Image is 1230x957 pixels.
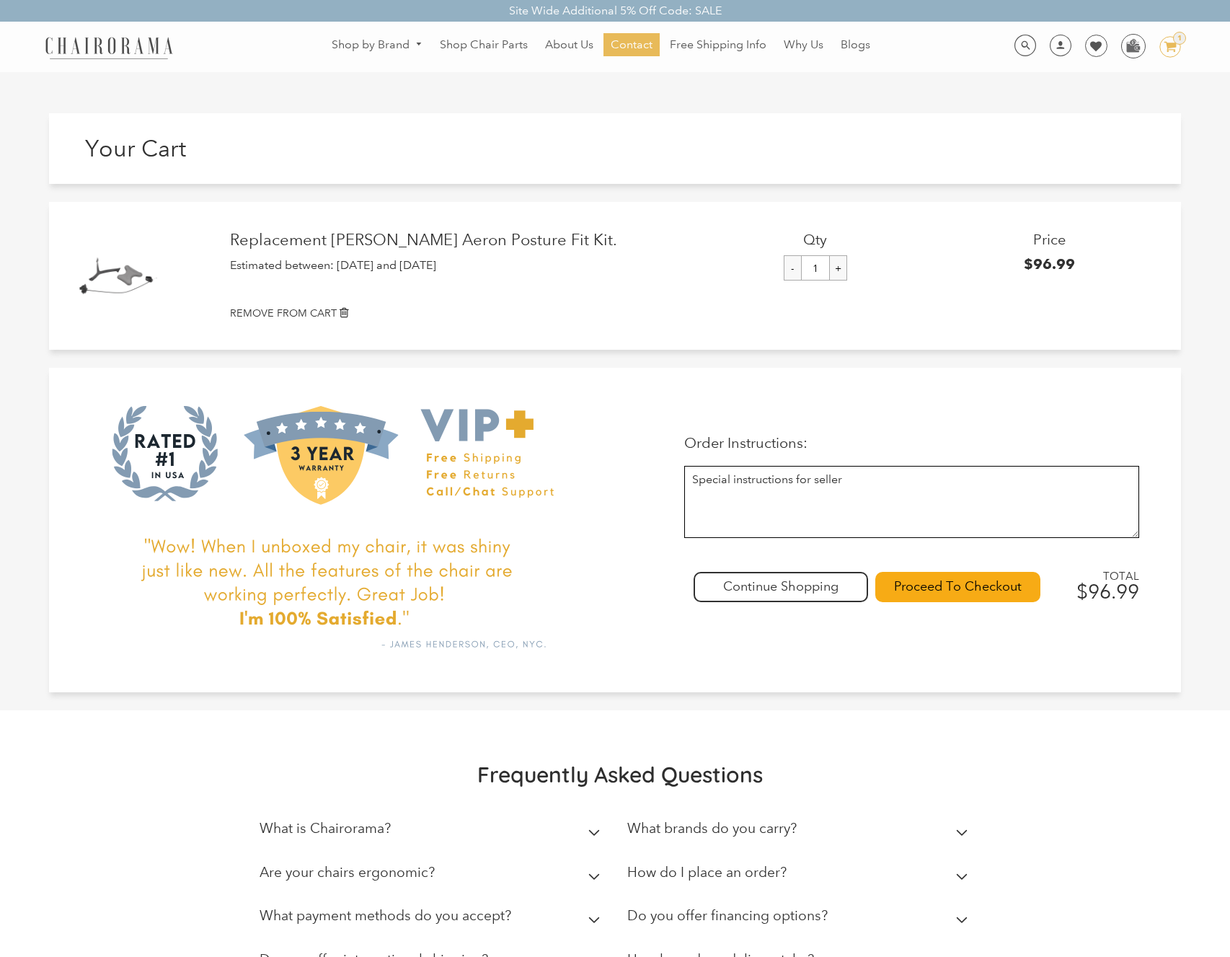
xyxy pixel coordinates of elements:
a: 1 [1149,36,1181,58]
input: Proceed To Checkout [875,572,1040,602]
summary: What brands do you carry? [627,810,973,854]
span: TOTAL [1069,570,1139,583]
span: $96.99 [1076,580,1139,604]
img: chairorama [37,35,181,60]
a: Shop Chair Parts [433,33,535,56]
h2: What payment methods do you accept? [260,907,511,924]
h2: What brands do you carry? [627,820,797,837]
div: 1 [1173,32,1186,45]
h3: Price [932,231,1167,248]
summary: What payment methods do you accept? [260,897,606,941]
summary: Do you offer financing options? [627,897,973,941]
a: Blogs [833,33,877,56]
h2: How do I place an order? [627,864,787,881]
a: REMOVE FROM CART [230,306,1167,321]
span: $96.99 [1024,255,1075,273]
span: Blogs [841,38,870,53]
summary: What is Chairorama? [260,810,606,854]
span: Free Shipping Info [670,38,766,53]
h2: What is Chairorama? [260,820,391,837]
a: About Us [538,33,601,56]
img: Replacement Herman Miller Aeron Posture Fit Kit. [74,246,164,306]
a: Shop by Brand [324,34,430,56]
h1: Your Cart [85,135,615,162]
span: Shop Chair Parts [440,38,528,53]
span: Contact [611,38,652,53]
a: Why Us [777,33,831,56]
h2: Do you offer financing options? [627,907,828,924]
input: - [784,255,802,281]
h3: Qty [699,231,933,248]
h2: Frequently Asked Questions [260,761,981,788]
span: About Us [545,38,593,53]
input: + [829,255,847,281]
a: Contact [603,33,660,56]
small: REMOVE FROM CART [230,306,337,319]
nav: DesktopNavigation [242,33,960,60]
span: Why Us [784,38,823,53]
div: Continue Shopping [694,572,868,602]
img: WhatsApp_Image_2024-07-12_at_16.23.01.webp [1122,35,1144,56]
a: Replacement [PERSON_NAME] Aeron Posture Fit Kit. [230,231,698,250]
a: Free Shipping Info [663,33,774,56]
span: Estimated between: [DATE] and [DATE] [230,258,436,272]
h2: Are your chairs ergonomic? [260,864,435,881]
summary: Are your chairs ergonomic? [260,854,606,898]
p: Order Instructions: [684,434,1139,451]
summary: How do I place an order? [627,854,973,898]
